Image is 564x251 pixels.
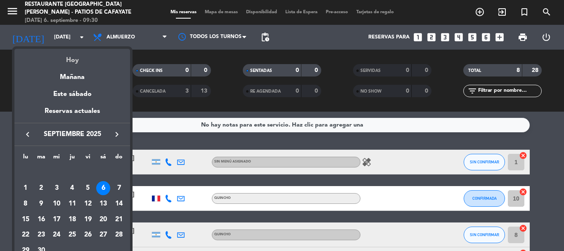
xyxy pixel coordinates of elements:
[111,212,127,227] td: 21 de septiembre de 2025
[33,212,49,227] td: 16 de septiembre de 2025
[34,181,48,195] div: 2
[50,197,64,211] div: 10
[33,227,49,243] td: 23 de septiembre de 2025
[64,212,80,227] td: 18 de septiembre de 2025
[14,49,130,66] div: Hoy
[111,227,127,243] td: 28 de septiembre de 2025
[19,197,33,211] div: 8
[18,181,33,196] td: 1 de septiembre de 2025
[35,129,109,140] span: septiembre 2025
[64,181,80,196] td: 4 de septiembre de 2025
[80,212,96,227] td: 19 de septiembre de 2025
[96,213,110,227] div: 20
[34,197,48,211] div: 9
[50,213,64,227] div: 17
[49,181,64,196] td: 3 de septiembre de 2025
[18,152,33,165] th: lunes
[14,106,130,123] div: Reservas actuales
[112,129,122,139] i: keyboard_arrow_right
[96,197,110,211] div: 13
[96,181,111,196] td: 6 de septiembre de 2025
[111,181,127,196] td: 7 de septiembre de 2025
[111,152,127,165] th: domingo
[50,228,64,242] div: 24
[23,129,33,139] i: keyboard_arrow_left
[65,181,79,195] div: 4
[18,212,33,227] td: 15 de septiembre de 2025
[33,181,49,196] td: 2 de septiembre de 2025
[64,152,80,165] th: jueves
[112,181,126,195] div: 7
[96,181,110,195] div: 6
[96,152,111,165] th: sábado
[112,213,126,227] div: 21
[81,181,95,195] div: 5
[50,181,64,195] div: 3
[18,196,33,212] td: 8 de septiembre de 2025
[80,181,96,196] td: 5 de septiembre de 2025
[18,227,33,243] td: 22 de septiembre de 2025
[14,83,130,106] div: Este sábado
[64,196,80,212] td: 11 de septiembre de 2025
[19,228,33,242] div: 22
[18,165,127,181] td: SEP.
[112,197,126,211] div: 14
[80,152,96,165] th: viernes
[14,66,130,83] div: Mañana
[111,196,127,212] td: 14 de septiembre de 2025
[49,196,64,212] td: 10 de septiembre de 2025
[49,212,64,227] td: 17 de septiembre de 2025
[65,213,79,227] div: 18
[96,227,111,243] td: 27 de septiembre de 2025
[80,227,96,243] td: 26 de septiembre de 2025
[81,228,95,242] div: 26
[34,228,48,242] div: 23
[19,181,33,195] div: 1
[49,227,64,243] td: 24 de septiembre de 2025
[49,152,64,165] th: miércoles
[19,213,33,227] div: 15
[20,129,35,140] button: keyboard_arrow_left
[65,197,79,211] div: 11
[109,129,124,140] button: keyboard_arrow_right
[80,196,96,212] td: 12 de septiembre de 2025
[96,212,111,227] td: 20 de septiembre de 2025
[81,213,95,227] div: 19
[34,213,48,227] div: 16
[64,227,80,243] td: 25 de septiembre de 2025
[96,196,111,212] td: 13 de septiembre de 2025
[33,152,49,165] th: martes
[33,196,49,212] td: 9 de septiembre de 2025
[81,197,95,211] div: 12
[65,228,79,242] div: 25
[96,228,110,242] div: 27
[112,228,126,242] div: 28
